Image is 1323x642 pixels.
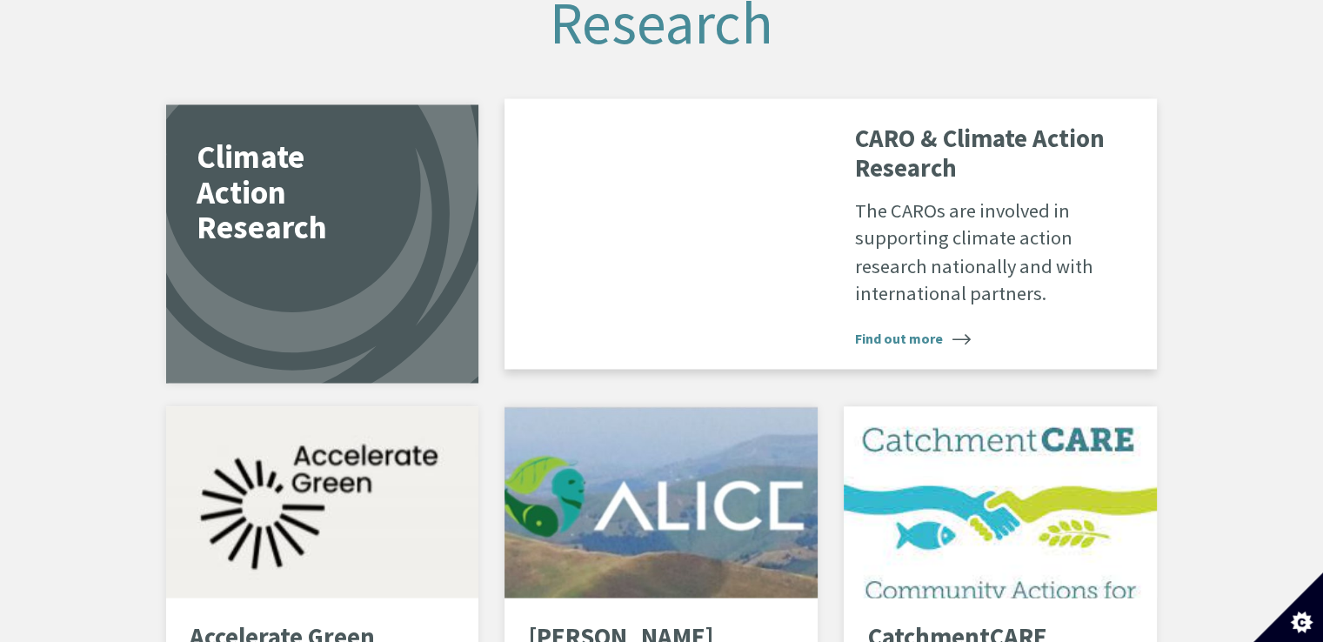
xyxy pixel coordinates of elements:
[197,139,385,244] p: Climate Action Research
[855,327,971,348] span: Find out more
[166,104,479,383] a: Climate Action Research
[1253,572,1323,642] button: Set cookie preferences
[855,197,1134,306] p: The CAROs are involved in supporting climate action research nationally and with international pa...
[855,124,1106,184] p: CARO & Climate Action Research
[504,98,1157,369] a: CARO & Climate Action Research The CAROs are involved in supporting climate action research natio...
